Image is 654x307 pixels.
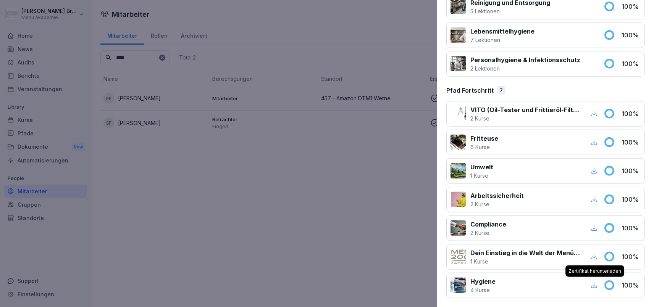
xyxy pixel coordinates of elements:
[470,105,580,114] p: VITO (Oil-Tester und Frittieröl-Filter)
[446,86,494,95] p: Pfad Fortschritt
[470,200,524,208] p: 2 Kurse
[470,55,580,64] p: Personalhygiene & Infektionsschutz
[622,109,641,118] p: 100 %
[622,223,641,233] p: 100 %
[565,265,624,277] div: Zertifikat herunterladen
[470,248,580,257] p: Dein Einstieg in die Welt der Menü 2000 Akademie
[622,138,641,147] p: 100 %
[470,7,550,15] p: 5 Lektionen
[470,64,580,72] p: 2 Lektionen
[622,252,641,261] p: 100 %
[470,277,496,286] p: Hygiene
[470,134,498,143] p: Fritteuse
[470,286,496,294] p: 4 Kurse
[470,172,493,180] p: 1 Kurse
[470,27,535,36] p: Lebensmittelhygiene
[470,229,506,237] p: 2 Kurse
[622,166,641,175] p: 100 %
[622,195,641,204] p: 100 %
[622,2,641,11] p: 100 %
[470,143,498,151] p: 6 Kurse
[470,220,506,229] p: Compliance
[470,162,493,172] p: Umwelt
[622,31,641,40] p: 100 %
[470,191,524,200] p: Arbeitssicherheit
[470,257,580,265] p: 1 Kurse
[622,59,641,68] p: 100 %
[622,281,641,290] p: 100 %
[470,114,580,122] p: 2 Kurse
[497,86,505,95] div: 7
[470,36,535,44] p: 7 Lektionen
